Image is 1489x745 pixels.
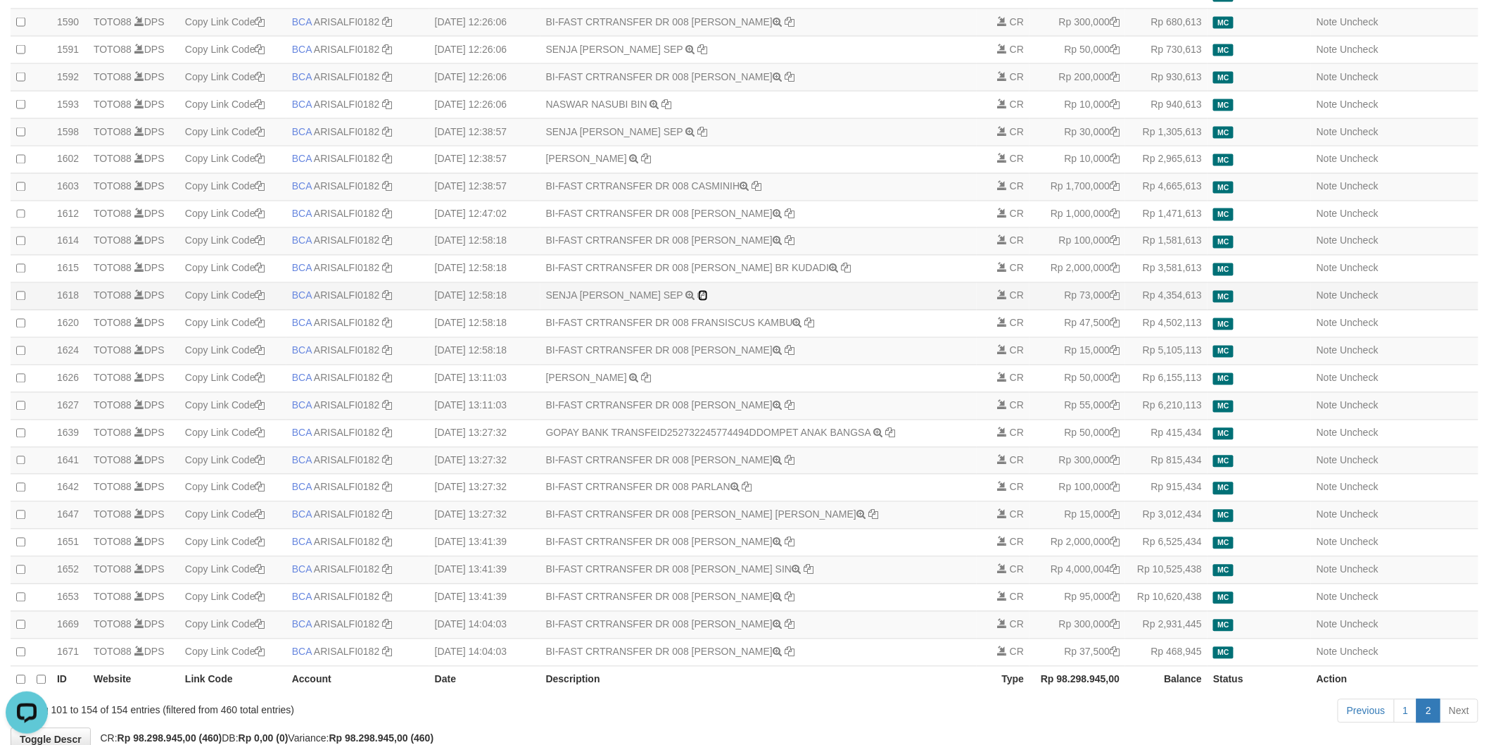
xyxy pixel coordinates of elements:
[429,118,540,146] td: [DATE] 12:38:57
[185,427,265,439] a: Copy Link Code
[1125,201,1208,228] td: Rp 1,471,613
[1110,345,1120,356] a: Copy Rp 15,000 to clipboard
[540,9,977,37] td: BI-FAST CRTRANSFER DR 008 [PERSON_NAME]
[1213,99,1234,111] span: Manually Checked by: asnprima
[94,537,132,548] a: TOTO88
[382,290,392,301] a: Copy ARISALFI0182 to clipboard
[1317,455,1338,466] a: Note
[1125,256,1208,283] td: Rp 3,581,613
[185,619,265,630] a: Copy Link Code
[752,181,761,192] a: Copy BI-FAST CRTRANSFER DR 008 CASMINIH to clipboard
[698,290,708,301] a: Copy SENJA NUR LELA SEP to clipboard
[94,646,132,658] a: TOTO88
[1110,591,1120,603] a: Copy Rp 95,000 to clipboard
[314,345,379,356] a: ARISALFI0182
[185,44,265,55] a: Copy Link Code
[429,146,540,173] td: [DATE] 12:38:57
[57,44,79,55] span: 1591
[1341,44,1379,55] a: Uncheck
[94,509,132,520] a: TOTO88
[1110,126,1120,137] a: Copy Rp 30,000 to clipboard
[88,256,179,283] td: DPS
[94,400,132,411] a: TOTO88
[185,290,265,301] a: Copy Link Code
[314,44,379,55] a: ARISALFI0182
[292,99,312,110] span: BCA
[1213,291,1234,303] span: Manually Checked by: asnprima
[1125,37,1208,64] td: Rp 730,613
[1213,44,1234,56] span: Manually Checked by: asnprima
[94,263,132,274] a: TOTO88
[1125,146,1208,173] td: Rp 2,965,613
[1341,537,1379,548] a: Uncheck
[429,256,540,283] td: [DATE] 12:58:18
[94,181,132,192] a: TOTO88
[1213,182,1234,194] span: Manually Checked by: asnprima
[88,64,179,92] td: DPS
[1213,236,1234,248] span: Manually Checked by: asnprima
[1029,256,1125,283] td: Rp 2,000,000
[185,372,265,384] a: Copy Link Code
[185,181,265,192] a: Copy Link Code
[382,154,392,165] a: Copy ARISALFI0182 to clipboard
[1317,126,1338,137] a: Note
[57,16,79,27] span: 1590
[1341,345,1379,356] a: Uncheck
[1029,228,1125,256] td: Rp 100,000
[785,646,794,658] a: Copy BI-FAST CRTRANSFER DR 008 MUHAMMAD KHAIRIL I to clipboard
[1341,564,1379,575] a: Uncheck
[642,154,652,165] a: Copy KAHLIL MUHAM to clipboard
[314,619,379,630] a: ARISALFI0182
[314,591,379,603] a: ARISALFI0182
[1110,44,1120,55] a: Copy Rp 50,000 to clipboard
[1338,699,1394,723] a: Previous
[382,99,392,110] a: Copy ARISALFI0182 to clipboard
[1341,126,1379,137] a: Uncheck
[382,537,392,548] a: Copy ARISALFI0182 to clipboard
[698,44,708,55] a: Copy SENJA NUR LELA SEP to clipboard
[1029,118,1125,146] td: Rp 30,000
[382,208,392,220] a: Copy ARISALFI0182 to clipboard
[742,482,752,493] a: Copy BI-FAST CRTRANSFER DR 008 PARLAN to clipboard
[1341,154,1379,165] a: Uncheck
[292,44,312,55] span: BCA
[785,71,794,82] a: Copy BI-FAST CRTRANSFER DR 008 RUSTAN to clipboard
[292,154,312,165] span: BCA
[1010,99,1024,110] span: CR
[57,181,79,192] span: 1603
[94,99,132,110] a: TOTO88
[1110,290,1120,301] a: Copy Rp 73,000 to clipboard
[1341,181,1379,192] a: Uncheck
[1341,99,1379,110] a: Uncheck
[314,208,379,220] a: ARISALFI0182
[382,509,392,520] a: Copy ARISALFI0182 to clipboard
[314,400,379,411] a: ARISALFI0182
[292,263,312,274] span: BCA
[429,9,540,37] td: [DATE] 12:26:06
[382,16,392,27] a: Copy ARISALFI0182 to clipboard
[1029,64,1125,92] td: Rp 200,000
[785,400,794,411] a: Copy BI-FAST CRTRANSFER DR 008 CARLOS MASTARAM to clipboard
[1341,619,1379,630] a: Uncheck
[1317,44,1338,55] a: Note
[1341,400,1379,411] a: Uncheck
[185,400,265,411] a: Copy Link Code
[292,181,312,192] span: BCA
[94,318,132,329] a: TOTO88
[785,455,794,466] a: Copy BI-FAST CRTRANSFER DR 008 RIDWAN RASYID to clipboard
[1010,71,1024,82] span: CR
[1341,290,1379,301] a: Uncheck
[1341,455,1379,466] a: Uncheck
[292,16,312,27] span: BCA
[382,71,392,82] a: Copy ARISALFI0182 to clipboard
[314,263,379,274] a: ARISALFI0182
[94,16,132,27] a: TOTO88
[185,537,265,548] a: Copy Link Code
[540,64,977,92] td: BI-FAST CRTRANSFER DR 008 [PERSON_NAME]
[1110,400,1120,411] a: Copy Rp 55,000 to clipboard
[1125,118,1208,146] td: Rp 1,305,613
[57,235,79,246] span: 1614
[382,400,392,411] a: Copy ARISALFI0182 to clipboard
[94,44,132,55] a: TOTO88
[382,591,392,603] a: Copy ARISALFI0182 to clipboard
